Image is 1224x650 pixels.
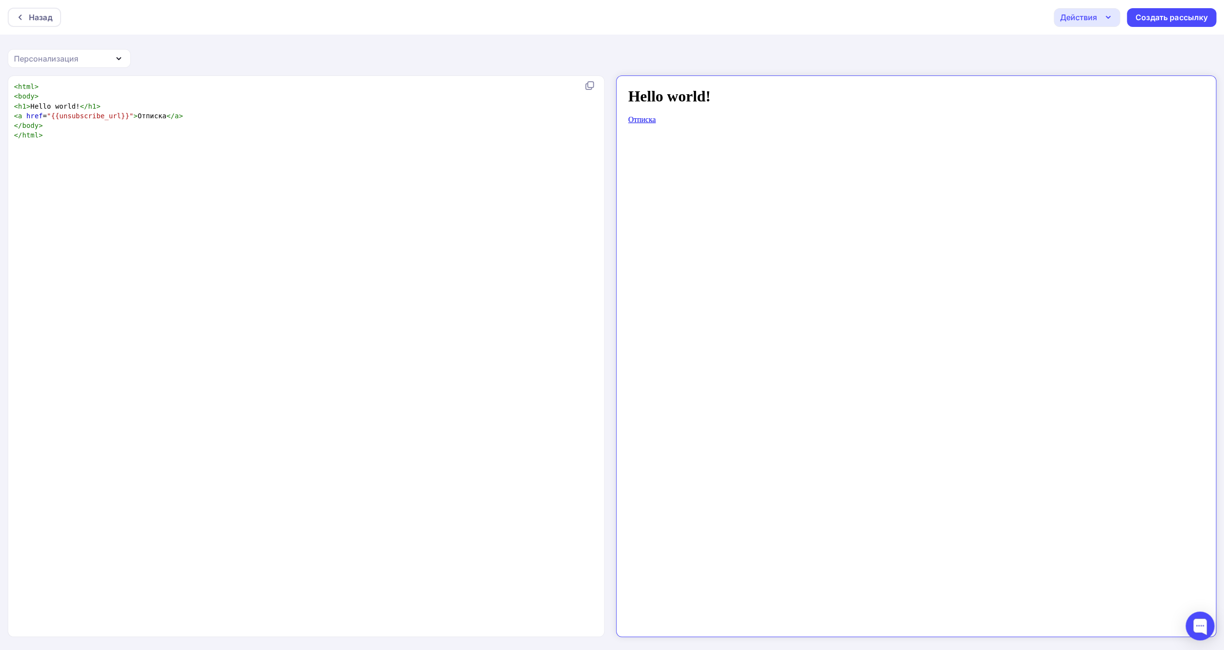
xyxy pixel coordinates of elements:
[35,92,39,100] span: >
[1054,8,1120,27] button: Действия
[179,112,183,120] span: >
[14,53,78,64] div: Персонализация
[1060,12,1097,23] div: Действия
[14,131,22,139] span: </
[47,112,134,120] span: "{{unsubscribe_url}}"
[38,122,43,129] span: >
[29,12,52,23] div: Назад
[14,92,18,100] span: <
[14,112,183,120] span: = Отписка
[14,102,101,110] span: Hello world!
[14,122,22,129] span: </
[26,102,31,110] span: >
[18,92,35,100] span: body
[26,112,43,120] span: href
[1136,12,1208,23] div: Создать рассылку
[88,102,96,110] span: h1
[38,131,43,139] span: >
[14,83,18,90] span: <
[18,112,23,120] span: a
[134,112,138,120] span: >
[22,122,38,129] span: body
[14,112,18,120] span: <
[18,83,35,90] span: html
[80,102,88,110] span: </
[22,131,38,139] span: html
[166,112,175,120] span: </
[14,102,18,110] span: <
[4,32,31,40] a: Отписка
[96,102,101,110] span: >
[175,112,179,120] span: a
[35,83,39,90] span: >
[4,4,580,22] h1: Hello world!
[8,49,131,68] button: Персонализация
[18,102,26,110] span: h1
